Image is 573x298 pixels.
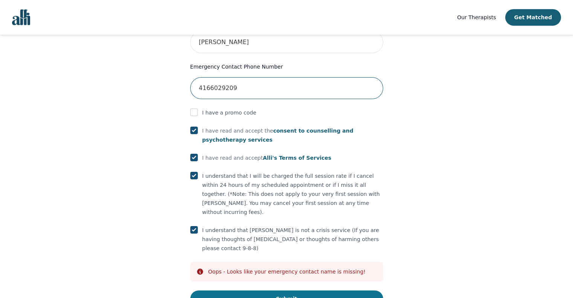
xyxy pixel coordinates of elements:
[208,269,225,275] span: Oops -
[457,14,496,20] span: Our Therapists
[202,108,257,117] p: I have a promo code
[190,62,383,71] label: Emergency Contact Phone Number
[202,226,383,253] p: I understand that [PERSON_NAME] is not a crisis service (If you are having thoughts of [MEDICAL_D...
[263,155,332,161] span: Alli's Terms of Services
[202,126,383,144] p: I have read and accept the
[457,13,496,22] a: Our Therapists
[208,268,366,275] div: Looks like your emergency contact name is missing!
[202,171,383,217] p: I understand that I will be charged the full session rate if I cancel within 24 hours of my sched...
[202,153,332,162] p: I have read and accept
[505,9,561,26] button: Get Matched
[202,128,353,143] span: consent to counselling and psychotherapy services
[12,9,30,25] img: alli logo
